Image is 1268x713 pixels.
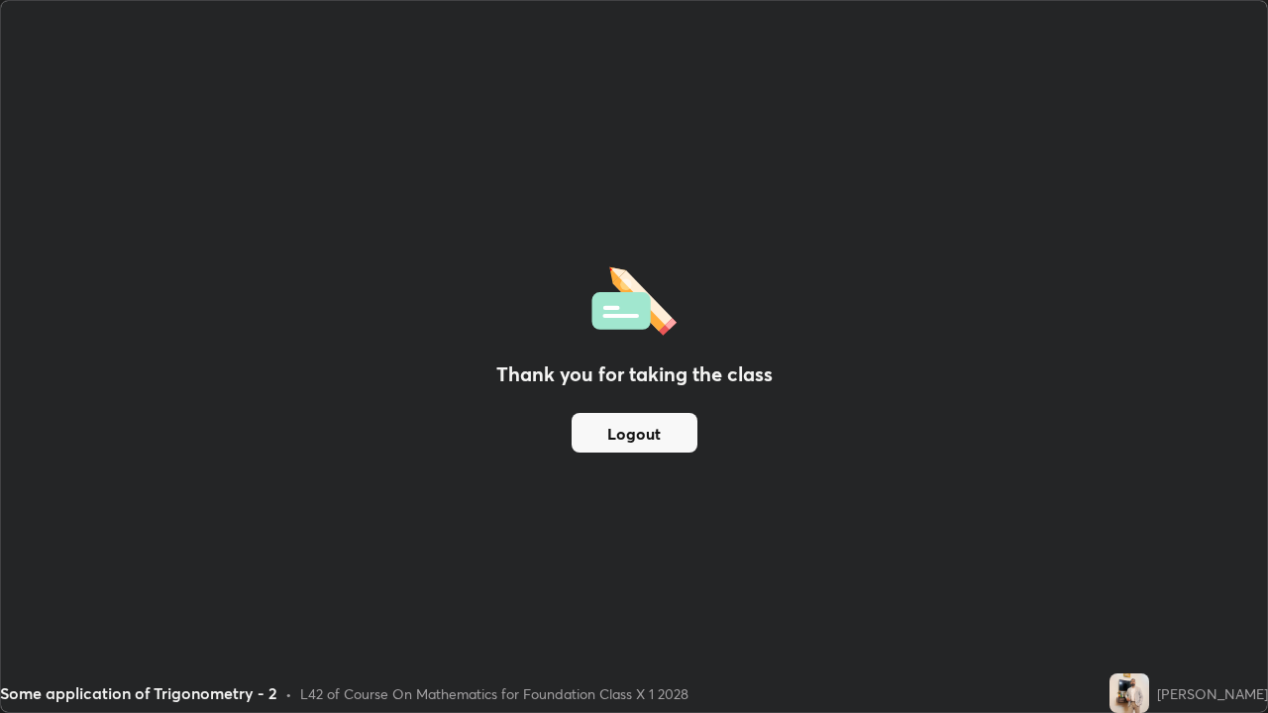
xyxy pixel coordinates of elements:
div: • [285,683,292,704]
button: Logout [572,413,697,453]
img: 7ccac0405f1f4e87a9e21c6918b405c4.jpg [1109,673,1149,713]
div: L42 of Course On Mathematics for Foundation Class X 1 2028 [300,683,688,704]
h2: Thank you for taking the class [496,359,773,389]
div: [PERSON_NAME] [1157,683,1268,704]
img: offlineFeedback.1438e8b3.svg [591,260,677,336]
